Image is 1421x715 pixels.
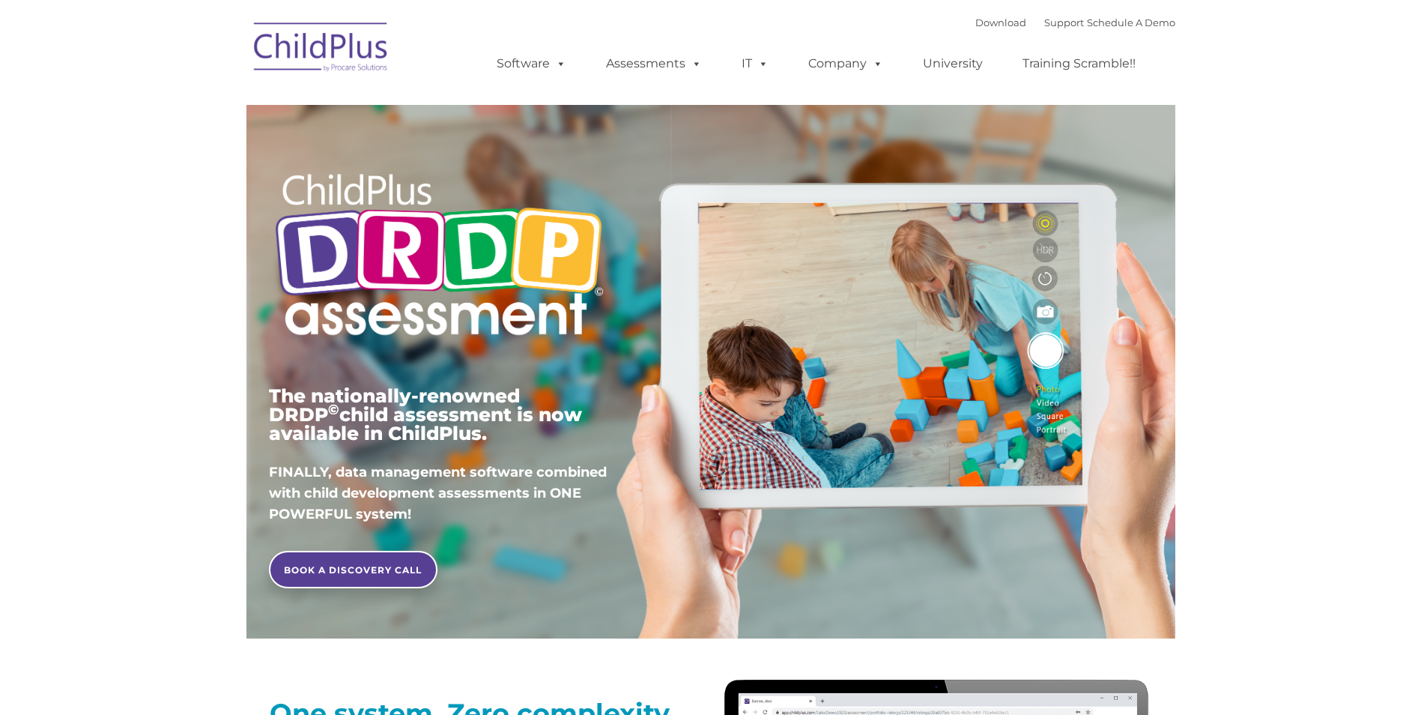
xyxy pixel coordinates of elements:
[591,49,717,79] a: Assessments
[246,12,396,87] img: ChildPlus by Procare Solutions
[1008,49,1151,79] a: Training Scramble!!
[269,154,609,360] img: Copyright - DRDP Logo Light
[269,384,582,444] span: The nationally-renowned DRDP child assessment is now available in ChildPlus.
[482,49,581,79] a: Software
[328,401,339,418] sup: ©
[908,49,998,79] a: University
[727,49,784,79] a: IT
[1044,16,1084,28] a: Support
[975,16,1175,28] font: |
[269,551,437,588] a: BOOK A DISCOVERY CALL
[793,49,898,79] a: Company
[269,464,607,522] span: FINALLY, data management software combined with child development assessments in ONE POWERFUL sys...
[1087,16,1175,28] a: Schedule A Demo
[975,16,1026,28] a: Download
